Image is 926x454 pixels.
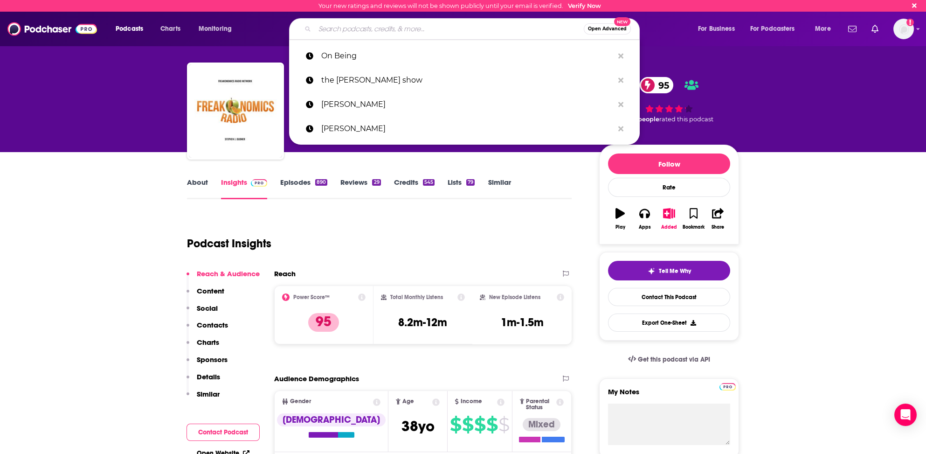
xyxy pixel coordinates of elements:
a: On Being [289,44,640,68]
h1: Podcast Insights [187,237,271,251]
p: Similar [197,390,220,398]
img: User Profile [893,19,914,39]
span: More [815,22,831,35]
button: Play [608,202,632,236]
span: 143 people [626,116,659,123]
img: Freakonomics Radio [189,64,282,158]
p: Reach & Audience [197,269,260,278]
button: Contacts [187,321,228,338]
div: Added [661,224,677,230]
a: Episodes890 [280,178,327,199]
button: Follow [608,154,730,174]
div: Your new ratings and reviews will not be shown publicly until your email is verified. [318,2,601,9]
a: Credits545 [394,178,435,199]
div: Bookmark [683,224,705,230]
span: Logged in as BretAita [893,19,914,39]
a: Reviews29 [340,178,380,199]
a: Similar [488,178,511,199]
span: 38 yo [401,417,435,435]
button: Sponsors [187,355,228,372]
div: Rate [608,178,730,197]
button: Bookmark [681,202,705,236]
div: 95 143 peoplerated this podcast [599,71,739,129]
p: Details [197,372,220,381]
span: Gender [290,398,311,405]
span: For Podcasters [750,22,795,35]
button: Export One-Sheet [608,314,730,332]
p: Content [197,286,224,295]
button: Share [706,202,730,236]
span: $ [498,417,509,432]
span: Podcasts [116,22,143,35]
p: On Being [321,44,614,68]
svg: Email not verified [906,19,914,26]
p: Dax Dasilva [321,92,614,117]
button: Details [187,372,220,390]
h3: 8.2m-12m [398,315,447,329]
div: Open Intercom Messenger [894,404,917,426]
p: Contacts [197,321,228,329]
div: Apps [639,224,651,230]
span: New [614,17,631,26]
a: Show notifications dropdown [868,21,882,37]
div: 890 [315,179,327,186]
button: open menu [809,21,843,36]
input: Search podcasts, credits, & more... [315,21,584,36]
button: open menu [691,21,746,36]
span: Get this podcast via API [638,356,710,363]
button: open menu [192,21,244,36]
a: [PERSON_NAME] [289,117,640,141]
p: Charts [197,338,219,347]
a: Contact This Podcast [608,288,730,306]
p: 95 [308,313,339,332]
h2: Audience Demographics [274,374,359,383]
span: rated this podcast [659,116,713,123]
div: Mixed [523,418,560,431]
span: Parental Status [526,398,554,411]
img: Podchaser Pro [719,383,736,391]
a: the [PERSON_NAME] show [289,68,640,92]
button: Similar [187,390,220,407]
a: [PERSON_NAME] [289,92,640,117]
a: InsightsPodchaser Pro [221,178,267,199]
span: Open Advanced [588,27,627,31]
h3: 1m-1.5m [501,315,544,329]
img: Podchaser Pro [251,179,267,187]
button: open menu [744,21,809,36]
button: Apps [632,202,656,236]
a: Verify Now [568,2,601,9]
p: Dax Dasilva [321,117,614,141]
a: About [187,178,208,199]
img: tell me why sparkle [648,267,655,275]
div: 545 [423,179,435,186]
a: Show notifications dropdown [844,21,860,37]
h2: Reach [274,269,296,278]
span: 95 [649,77,674,93]
div: Play [615,224,625,230]
div: 29 [372,179,380,186]
div: Search podcasts, credits, & more... [298,18,649,40]
label: My Notes [608,387,730,404]
a: Get this podcast via API [621,348,718,371]
a: 95 [640,77,674,93]
span: Monitoring [199,22,232,35]
p: Sponsors [197,355,228,364]
span: $ [486,417,498,432]
button: tell me why sparkleTell Me Why [608,261,730,280]
button: Charts [187,338,219,355]
button: Social [187,304,218,321]
button: Content [187,286,224,304]
img: Podchaser - Follow, Share and Rate Podcasts [7,20,97,38]
div: 79 [466,179,475,186]
button: Added [657,202,681,236]
span: Age [402,398,414,405]
span: For Business [698,22,735,35]
span: $ [462,417,473,432]
button: Open AdvancedNew [584,23,631,35]
button: open menu [109,21,155,36]
h2: New Episode Listens [489,294,540,300]
h2: Power Score™ [293,294,330,300]
a: Pro website [719,382,736,391]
